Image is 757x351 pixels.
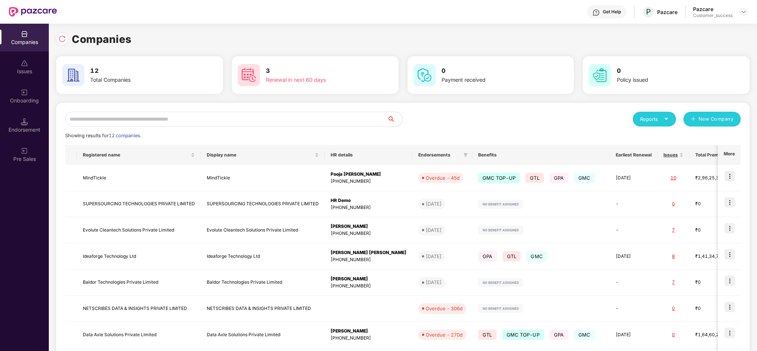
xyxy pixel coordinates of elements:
img: svg+xml;base64,PHN2ZyBpZD0iSXNzdWVzX2Rpc2FibGVkIiB4bWxucz0iaHR0cDovL3d3dy53My5vcmcvMjAwMC9zdmciIH... [21,60,28,67]
div: 8 [663,253,683,260]
img: svg+xml;base64,PHN2ZyB3aWR0aD0iMTQuNSIgaGVpZ2h0PSIxNC41IiB2aWV3Qm94PSIwIDAgMTYgMTYiIGZpbGw9Im5vbm... [21,118,28,125]
span: GTL [503,251,521,261]
img: icon [724,223,735,233]
div: Pazcare [693,6,733,13]
span: search [387,116,402,122]
span: GMC [526,251,547,261]
div: Total Companies [90,76,192,84]
span: Showing results for [65,133,141,138]
div: [PHONE_NUMBER] [331,335,406,342]
img: icon [724,171,735,181]
button: plusNew Company [683,112,741,126]
span: Registered name [83,152,189,158]
span: GPA [550,330,568,340]
div: ₹0 [695,279,732,286]
div: Reports [640,115,669,123]
span: Issues [663,152,678,158]
div: ₹0 [695,200,732,207]
span: plus [691,117,696,122]
th: Issues [658,145,689,165]
td: - [610,217,658,243]
span: filter [463,153,468,157]
td: MindTickle [77,165,201,191]
img: icon [724,197,735,207]
td: Ideaforge Technology Ltd [77,243,201,270]
div: Policy issued [617,76,718,84]
span: GMC TOP-UP [502,330,544,340]
span: GMC TOP-UP [478,173,520,183]
td: Data Axle Solutions Private Limited [201,322,325,348]
span: Display name [207,152,313,158]
td: SUPERSOURCING TECHNOLOGIES PRIVATE LIMITED [201,191,325,217]
div: [PERSON_NAME] [331,223,406,230]
h1: Companies [72,31,132,47]
span: P [646,7,651,16]
span: GPA [478,251,497,261]
div: ₹0 [695,227,732,234]
img: icon [724,328,735,338]
h3: 0 [442,66,543,76]
td: Evolute Cleantech Solutions Private Limited [77,217,201,243]
div: ₹2,96,25,380.75 [695,175,732,182]
span: GTL [478,330,497,340]
div: Customer_success [693,13,733,18]
div: [DATE] [426,253,442,260]
td: NETSCRIBES DATA & INSIGHTS PRIVATE LIMITED [77,296,201,322]
img: svg+xml;base64,PHN2ZyB4bWxucz0iaHR0cDovL3d3dy53My5vcmcvMjAwMC9zdmciIHdpZHRoPSIxMjIiIGhlaWdodD0iMj... [478,200,523,209]
span: 12 companies. [109,133,141,138]
div: Pazcare [657,9,677,16]
div: 7 [663,227,683,234]
img: svg+xml;base64,PHN2ZyBpZD0iSGVscC0zMngzMiIgeG1sbnM9Imh0dHA6Ly93d3cudzMub3JnLzIwMDAvc3ZnIiB3aWR0aD... [592,9,600,16]
img: svg+xml;base64,PHN2ZyB4bWxucz0iaHR0cDovL3d3dy53My5vcmcvMjAwMC9zdmciIHdpZHRoPSI2MCIgaGVpZ2h0PSI2MC... [589,64,611,86]
td: MindTickle [201,165,325,191]
td: [DATE] [610,243,658,270]
span: Endorsements [418,152,460,158]
td: - [610,270,658,296]
th: Total Premium [689,145,738,165]
img: svg+xml;base64,PHN2ZyBpZD0iRHJvcGRvd24tMzJ4MzIiIHhtbG5zPSJodHRwOi8vd3d3LnczLm9yZy8yMDAwL3N2ZyIgd2... [741,9,747,15]
h3: 0 [617,66,718,76]
td: - [610,191,658,217]
div: HR Demo [331,197,406,204]
img: svg+xml;base64,PHN2ZyB3aWR0aD0iMjAiIGhlaWdodD0iMjAiIHZpZXdCb3g9IjAgMCAyMCAyMCIgZmlsbD0ibm9uZSIgeG... [21,147,28,155]
span: GMC [574,330,595,340]
div: 10 [663,175,683,182]
div: 0 [663,331,683,338]
div: [PERSON_NAME] [331,328,406,335]
div: ₹0 [695,305,732,312]
div: Pooja [PERSON_NAME] [331,171,406,178]
span: GPA [550,173,568,183]
th: Benefits [472,145,610,165]
th: Registered name [77,145,201,165]
img: New Pazcare Logo [9,7,57,17]
img: svg+xml;base64,PHN2ZyB4bWxucz0iaHR0cDovL3d3dy53My5vcmcvMjAwMC9zdmciIHdpZHRoPSI2MCIgaGVpZ2h0PSI2MC... [62,64,84,86]
div: ₹1,41,34,726.76 [695,253,732,260]
div: [PHONE_NUMBER] [331,178,406,185]
img: svg+xml;base64,PHN2ZyB4bWxucz0iaHR0cDovL3d3dy53My5vcmcvMjAwMC9zdmciIHdpZHRoPSI2MCIgaGVpZ2h0PSI2MC... [238,64,260,86]
img: svg+xml;base64,PHN2ZyB4bWxucz0iaHR0cDovL3d3dy53My5vcmcvMjAwMC9zdmciIHdpZHRoPSI2MCIgaGVpZ2h0PSI2MC... [413,64,436,86]
div: [PERSON_NAME] [PERSON_NAME] [331,249,406,256]
div: Payment received [442,76,543,84]
td: SUPERSOURCING TECHNOLOGIES PRIVATE LIMITED [77,191,201,217]
th: HR details [325,145,412,165]
td: Baldor Technologies Private Limited [77,270,201,296]
td: Baldor Technologies Private Limited [201,270,325,296]
div: [PHONE_NUMBER] [331,230,406,237]
div: [PHONE_NUMBER] [331,204,406,211]
div: [DATE] [426,226,442,234]
td: Evolute Cleantech Solutions Private Limited [201,217,325,243]
img: svg+xml;base64,PHN2ZyBpZD0iQ29tcGFuaWVzIiB4bWxucz0iaHR0cDovL3d3dy53My5vcmcvMjAwMC9zdmciIHdpZHRoPS... [21,30,28,38]
td: NETSCRIBES DATA & INSIGHTS PRIVATE LIMITED [201,296,325,322]
td: [DATE] [610,165,658,191]
td: Ideaforge Technology Ltd [201,243,325,270]
span: New Company [699,115,734,123]
img: svg+xml;base64,PHN2ZyB3aWR0aD0iMjAiIGhlaWdodD0iMjAiIHZpZXdCb3g9IjAgMCAyMCAyMCIgZmlsbD0ibm9uZSIgeG... [21,89,28,96]
img: icon [724,249,735,260]
div: [PHONE_NUMBER] [331,256,406,263]
img: icon [724,276,735,286]
div: ₹1,64,60,287.79 [695,331,732,338]
th: More [718,145,741,165]
span: GMC [574,173,595,183]
div: [PHONE_NUMBER] [331,283,406,290]
div: [PERSON_NAME] [331,276,406,283]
